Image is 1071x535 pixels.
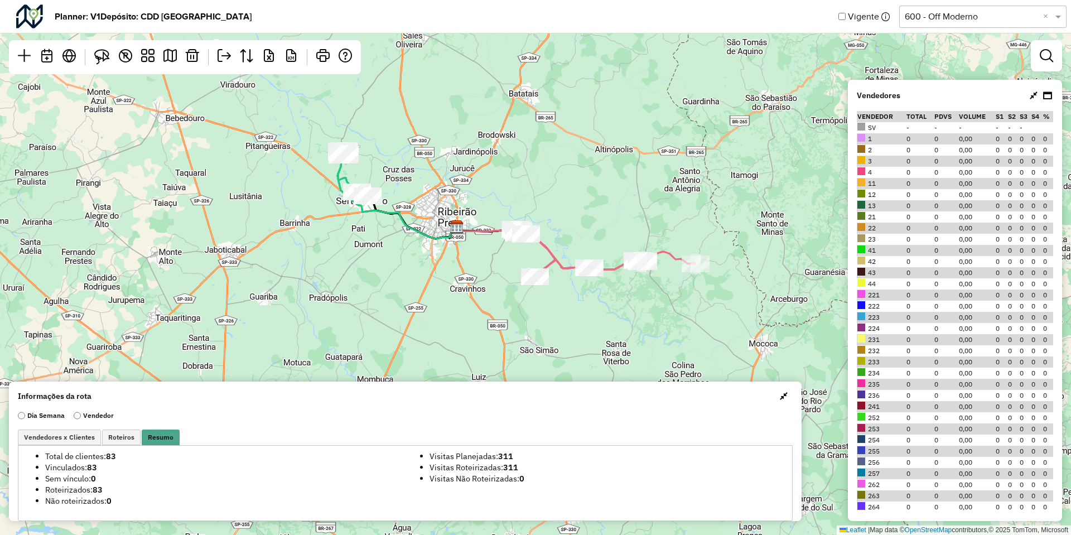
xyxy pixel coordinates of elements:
span: R [123,51,129,60]
td: 0 [1007,144,1019,156]
a: Exibir filtros [1035,45,1058,67]
td: 0 [1019,356,1031,368]
td: 0 [934,390,958,401]
td: 0 [1043,189,1053,200]
input: Dia Semana [18,411,25,421]
td: 0,00 [958,189,995,200]
td: 0 [995,256,1007,267]
td: 0 [1007,368,1019,379]
td: 0 [1007,256,1019,267]
td: 0 [1031,144,1043,156]
td: 0 [1019,156,1031,167]
td: 0 [1019,390,1031,401]
strong: Vendedores [857,90,900,102]
td: 0 [1031,245,1043,256]
td: 0 [1043,301,1053,312]
td: 0 [995,223,1007,234]
td: 0 [1019,211,1031,223]
th: PDVs [934,111,958,122]
div: Parada [337,143,348,163]
td: 43 [857,267,906,278]
td: 0 [1031,267,1043,278]
td: 0 [934,223,958,234]
td: 0 [1031,323,1043,334]
td: 0 [1007,401,1019,412]
span: Clear all [1043,10,1053,23]
td: 0 [1007,234,1019,245]
div: AMARELINHA SUPERMERC [354,187,382,204]
td: 0,00 [958,301,995,312]
td: 0 [1031,290,1043,301]
td: 0 [906,334,934,345]
td: 0 [934,267,958,278]
td: 12 [857,189,906,200]
img: Selecionar atividades - laço [94,49,110,65]
span: Roteiros [108,434,134,441]
td: 0 [1007,245,1019,256]
td: 0 [1019,345,1031,356]
div: SUPERMECADO CAPITELL [512,225,540,242]
td: 0 [1007,301,1019,312]
td: 0 [1007,390,1019,401]
td: 0 [934,334,958,345]
img: CDD Ribeirão Preto [450,220,464,234]
a: Imprimir rotas [312,45,334,70]
th: Vendedor [857,111,906,122]
td: - [995,122,1007,133]
td: 0 [1007,189,1019,200]
div: PASCHOAL e HERNANDE [330,146,358,162]
td: 0 [1031,178,1043,189]
td: 0 [1043,133,1053,144]
td: 0 [1007,334,1019,345]
a: Leaflet [840,526,866,534]
td: 0 [1019,234,1031,245]
td: 0 [1031,189,1043,200]
td: 0 [995,267,1007,278]
td: 0 [1043,401,1053,412]
td: 0 [1031,167,1043,178]
strong: Depósito: CDD [GEOGRAPHIC_DATA] [100,10,252,23]
td: 0 [1043,144,1053,156]
th: Volume [958,111,995,122]
td: 0 [1043,223,1053,234]
td: 0 [1019,144,1031,156]
div: HERNANDEZ e CEZAR LT [328,143,356,160]
em: As informações de visita de um planner vigente são consideradas oficiais e exportadas para outros... [881,12,890,21]
td: 0 [934,256,958,267]
td: 0 [1043,234,1053,245]
td: 1 [857,133,906,144]
td: 0 [1019,245,1031,256]
td: 0 [1019,323,1031,334]
td: 0 [1043,368,1053,379]
td: 0 [995,245,1007,256]
td: 0 [934,234,958,245]
td: 23 [857,234,906,245]
td: 0 [906,278,934,290]
td: 233 [857,356,906,368]
td: 0 [934,144,958,156]
td: 0 [1043,200,1053,211]
td: 0 [934,189,958,200]
td: 0 [1007,379,1019,390]
td: 0 [1007,133,1019,144]
td: 0 [934,200,958,211]
div: SUPERMECADO CAPITELL [512,226,540,243]
td: - [906,122,934,133]
td: 0 [995,133,1007,144]
div: SUPERMERCADO CARNEIR [329,142,357,159]
span: Vendedores x Clientes [24,434,95,441]
td: 0,00 [958,167,995,178]
td: 0 [934,167,958,178]
td: 0 [995,312,1007,323]
td: 0 [1019,334,1031,345]
td: 0 [1043,345,1053,356]
span: Resumo [148,434,173,441]
td: 0 [1031,379,1043,390]
td: 0 [995,290,1007,301]
td: 0 [1031,200,1043,211]
td: 0,00 [958,278,995,290]
td: 0 [1031,278,1043,290]
td: 234 [857,368,906,379]
td: 0 [934,356,958,368]
td: 0 [1019,167,1031,178]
